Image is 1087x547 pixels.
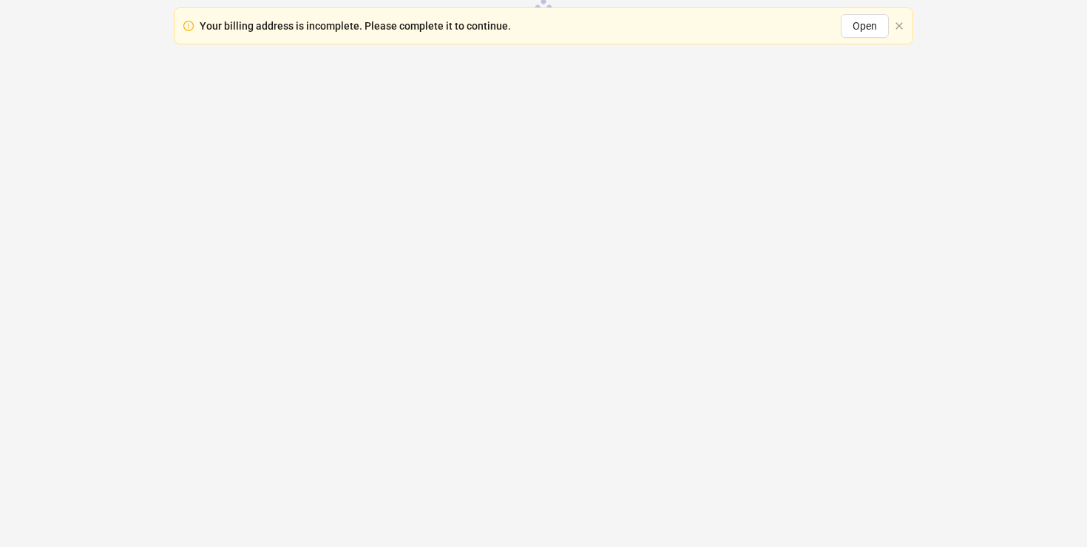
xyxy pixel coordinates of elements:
[895,21,904,31] button: close
[183,21,194,31] span: exclamation-circle
[841,14,889,38] button: Open
[853,20,877,32] span: Open
[200,18,511,34] div: Your billing address is incomplete. Please complete it to continue.
[895,21,904,30] span: close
